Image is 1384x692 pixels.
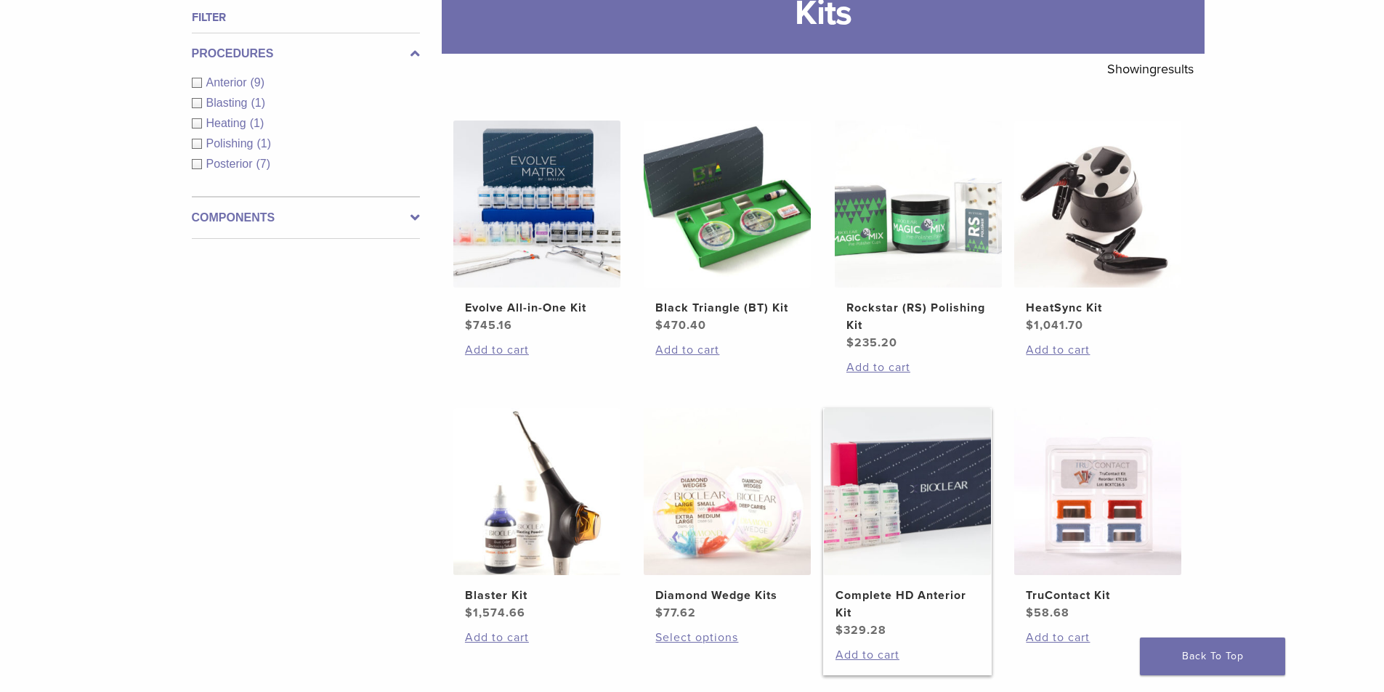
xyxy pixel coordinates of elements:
span: Blasting [206,97,251,109]
a: Black Triangle (BT) KitBlack Triangle (BT) Kit $470.40 [643,121,812,334]
a: Add to cart: “Black Triangle (BT) Kit” [655,341,799,359]
span: (1) [250,117,264,129]
span: $ [1026,318,1034,333]
a: TruContact KitTruContact Kit $58.68 [1013,408,1183,622]
span: Anterior [206,76,251,89]
img: Diamond Wedge Kits [644,408,811,575]
bdi: 745.16 [465,318,512,333]
a: Rockstar (RS) Polishing KitRockstar (RS) Polishing Kit $235.20 [834,121,1003,351]
a: Add to cart: “HeatSync Kit” [1026,341,1170,359]
a: Select options for “Diamond Wedge Kits” [655,629,799,646]
span: $ [835,623,843,638]
a: HeatSync KitHeatSync Kit $1,041.70 [1013,121,1183,334]
a: Back To Top [1140,638,1285,675]
bdi: 58.68 [1026,606,1069,620]
a: Complete HD Anterior KitComplete HD Anterior Kit $329.28 [823,408,992,639]
span: (1) [256,137,271,150]
span: $ [846,335,854,350]
span: (9) [251,76,265,89]
h2: HeatSync Kit [1026,299,1170,317]
a: Add to cart: “TruContact Kit” [1026,629,1170,646]
img: Complete HD Anterior Kit [824,408,991,575]
span: (7) [256,158,271,170]
span: $ [655,606,663,620]
a: Add to cart: “Blaster Kit” [465,629,609,646]
a: Add to cart: “Complete HD Anterior Kit” [835,646,979,664]
h2: TruContact Kit [1026,587,1170,604]
img: Evolve All-in-One Kit [453,121,620,288]
label: Procedures [192,45,420,62]
a: Evolve All-in-One KitEvolve All-in-One Kit $745.16 [453,121,622,334]
span: (1) [251,97,265,109]
img: TruContact Kit [1014,408,1181,575]
img: Rockstar (RS) Polishing Kit [835,121,1002,288]
h2: Rockstar (RS) Polishing Kit [846,299,990,334]
span: $ [465,318,473,333]
a: Diamond Wedge KitsDiamond Wedge Kits $77.62 [643,408,812,622]
a: Blaster KitBlaster Kit $1,574.66 [453,408,622,622]
label: Components [192,209,420,227]
h2: Complete HD Anterior Kit [835,587,979,622]
h2: Evolve All-in-One Kit [465,299,609,317]
bdi: 470.40 [655,318,706,333]
h2: Black Triangle (BT) Kit [655,299,799,317]
h4: Filter [192,9,420,26]
span: Posterior [206,158,256,170]
span: Heating [206,117,250,129]
h2: Blaster Kit [465,587,609,604]
bdi: 1,041.70 [1026,318,1083,333]
span: $ [1026,606,1034,620]
span: $ [655,318,663,333]
img: Black Triangle (BT) Kit [644,121,811,288]
p: Showing results [1107,54,1194,84]
bdi: 235.20 [846,335,897,350]
img: HeatSync Kit [1014,121,1181,288]
bdi: 329.28 [835,623,886,638]
bdi: 1,574.66 [465,606,525,620]
img: Blaster Kit [453,408,620,575]
bdi: 77.62 [655,606,696,620]
a: Add to cart: “Evolve All-in-One Kit” [465,341,609,359]
span: $ [465,606,473,620]
a: Add to cart: “Rockstar (RS) Polishing Kit” [846,359,990,376]
h2: Diamond Wedge Kits [655,587,799,604]
span: Polishing [206,137,257,150]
